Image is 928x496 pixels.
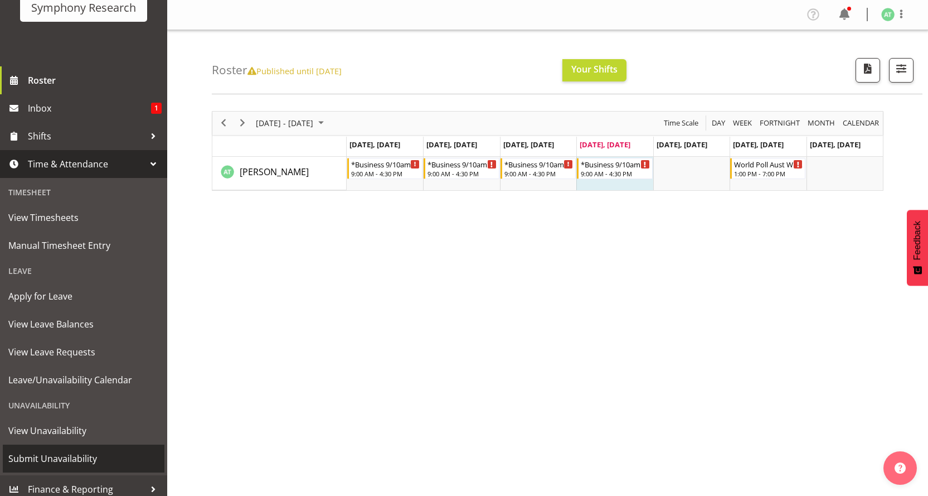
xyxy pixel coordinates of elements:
[8,288,159,305] span: Apply for Leave
[3,204,164,232] a: View Timesheets
[733,139,784,150] span: [DATE], [DATE]
[3,445,164,473] a: Submit Unavailability
[730,158,805,179] div: Angela Tunnicliffe"s event - World Poll Aust Wkend Begin From Saturday, October 11, 2025 at 1:00:...
[580,139,630,150] span: [DATE], [DATE]
[731,116,754,130] button: Timeline Week
[255,116,314,130] span: [DATE] - [DATE]
[806,116,836,130] span: Month
[427,158,496,170] div: *Business 9/10am ~ 4:30pm
[8,450,159,467] span: Submit Unavailability
[8,372,159,388] span: Leave/Unavailability Calendar
[758,116,802,130] button: Fortnight
[214,112,233,135] div: previous period
[28,128,145,145] span: Shifts
[427,169,496,178] div: 9:00 AM - 4:30 PM
[252,112,331,135] div: October 06 - 12, 2025
[732,116,753,130] span: Week
[8,422,159,439] span: View Unavailability
[895,463,906,474] img: help-xxl-2.png
[351,158,420,170] div: *Business 9/10am ~ 4:30pm
[881,8,895,21] img: angela-tunnicliffe1838.jpg
[347,157,883,190] table: Timeline Week of October 9, 2025
[504,169,573,178] div: 9:00 AM - 4:30 PM
[424,158,499,179] div: Angela Tunnicliffe"s event - *Business 9/10am ~ 4:30pm Begin From Tuesday, October 7, 2025 at 9:0...
[912,221,922,260] span: Feedback
[212,157,347,190] td: Angela Tunnicliffe resource
[581,169,649,178] div: 9:00 AM - 4:30 PM
[235,116,250,130] button: Next
[347,158,422,179] div: Angela Tunnicliffe"s event - *Business 9/10am ~ 4:30pm Begin From Monday, October 6, 2025 at 9:00...
[663,116,699,130] span: Time Scale
[212,64,342,76] h4: Roster
[711,116,726,130] span: Day
[240,166,309,178] span: [PERSON_NAME]
[841,116,881,130] button: Month
[8,316,159,333] span: View Leave Balances
[504,158,573,170] div: *Business 9/10am ~ 4:30pm
[562,59,626,81] button: Your Shifts
[8,209,159,226] span: View Timesheets
[759,116,801,130] span: Fortnight
[577,158,652,179] div: Angela Tunnicliffe"s event - *Business 9/10am ~ 4:30pm Begin From Thursday, October 9, 2025 at 9:...
[240,165,309,179] a: [PERSON_NAME]
[3,366,164,394] a: Leave/Unavailability Calendar
[3,282,164,310] a: Apply for Leave
[254,116,329,130] button: October 2025
[810,139,861,150] span: [DATE], [DATE]
[571,63,618,75] span: Your Shifts
[28,72,162,89] span: Roster
[216,116,231,130] button: Previous
[3,394,164,417] div: Unavailability
[3,417,164,445] a: View Unavailability
[581,158,649,170] div: *Business 9/10am ~ 4:30pm
[3,181,164,204] div: Timesheet
[212,111,883,191] div: Timeline Week of October 9, 2025
[501,158,576,179] div: Angela Tunnicliffe"s event - *Business 9/10am ~ 4:30pm Begin From Wednesday, October 8, 2025 at 9...
[503,139,554,150] span: [DATE], [DATE]
[3,310,164,338] a: View Leave Balances
[151,103,162,114] span: 1
[3,259,164,282] div: Leave
[657,139,707,150] span: [DATE], [DATE]
[28,100,151,117] span: Inbox
[889,58,914,83] button: Filter Shifts
[806,116,837,130] button: Timeline Month
[856,58,880,83] button: Download a PDF of the roster according to the set date range.
[907,210,928,286] button: Feedback - Show survey
[233,112,252,135] div: next period
[28,156,145,172] span: Time & Attendance
[351,169,420,178] div: 9:00 AM - 4:30 PM
[426,139,477,150] span: [DATE], [DATE]
[734,158,803,170] div: World Poll Aust Wkend
[8,344,159,360] span: View Leave Requests
[710,116,727,130] button: Timeline Day
[3,232,164,259] a: Manual Timesheet Entry
[247,65,342,76] span: Published until [DATE]
[8,237,159,254] span: Manual Timesheet Entry
[662,116,701,130] button: Time Scale
[842,116,880,130] span: calendar
[349,139,400,150] span: [DATE], [DATE]
[3,338,164,366] a: View Leave Requests
[734,169,803,178] div: 1:00 PM - 7:00 PM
